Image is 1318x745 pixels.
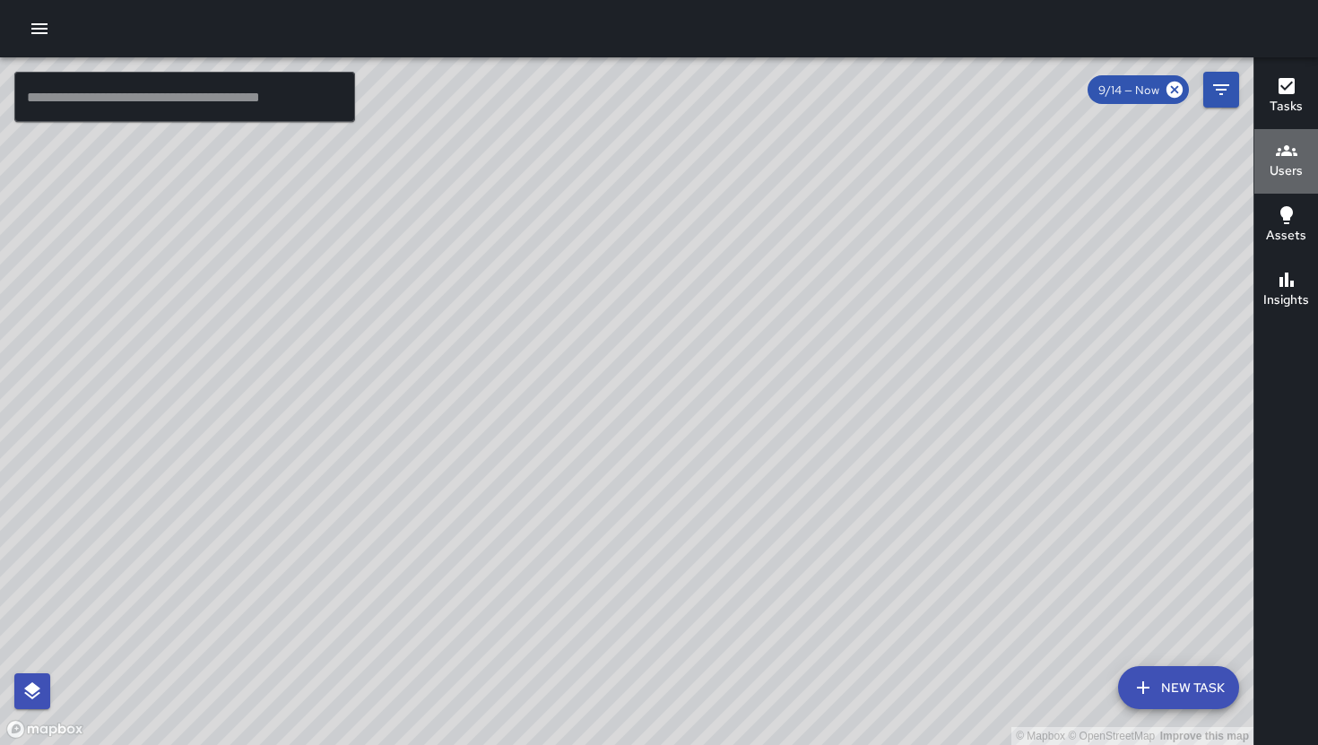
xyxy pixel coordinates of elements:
[1270,97,1303,117] h6: Tasks
[1254,194,1318,258] button: Assets
[1266,226,1306,246] h6: Assets
[1254,65,1318,129] button: Tasks
[1118,666,1239,709] button: New Task
[1088,75,1189,104] div: 9/14 — Now
[1254,129,1318,194] button: Users
[1088,82,1170,98] span: 9/14 — Now
[1254,258,1318,323] button: Insights
[1203,72,1239,108] button: Filters
[1263,290,1309,310] h6: Insights
[1270,161,1303,181] h6: Users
